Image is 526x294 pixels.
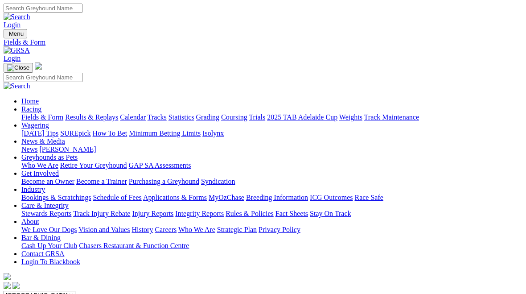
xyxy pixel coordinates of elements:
[4,282,11,289] img: facebook.svg
[201,178,235,185] a: Syndication
[155,226,177,233] a: Careers
[4,21,21,29] a: Login
[4,73,82,82] input: Search
[21,113,522,121] div: Racing
[129,178,199,185] a: Purchasing a Greyhound
[21,242,522,250] div: Bar & Dining
[4,273,11,280] img: logo-grsa-white.png
[21,105,41,113] a: Racing
[178,226,215,233] a: Who We Are
[21,145,37,153] a: News
[249,113,265,121] a: Trials
[21,210,71,217] a: Stewards Reports
[21,194,522,202] div: Industry
[76,178,127,185] a: Become a Trainer
[21,153,78,161] a: Greyhounds as Pets
[168,113,194,121] a: Statistics
[202,129,224,137] a: Isolynx
[132,210,173,217] a: Injury Reports
[4,46,30,54] img: GRSA
[4,82,30,90] img: Search
[267,113,337,121] a: 2025 TAB Adelaide Cup
[93,129,127,137] a: How To Bet
[175,210,224,217] a: Integrity Reports
[310,194,353,201] a: ICG Outcomes
[4,54,21,62] a: Login
[73,210,130,217] a: Track Injury Rebate
[129,129,201,137] a: Minimum Betting Limits
[21,226,522,234] div: About
[21,145,522,153] div: News & Media
[21,226,77,233] a: We Love Our Dogs
[39,145,96,153] a: [PERSON_NAME]
[4,4,82,13] input: Search
[21,186,45,193] a: Industry
[21,242,77,249] a: Cash Up Your Club
[79,242,189,249] a: Chasers Restaurant & Function Centre
[259,226,300,233] a: Privacy Policy
[21,234,61,241] a: Bar & Dining
[21,113,63,121] a: Fields & Form
[21,161,58,169] a: Who We Are
[226,210,274,217] a: Rules & Policies
[364,113,419,121] a: Track Maintenance
[196,113,219,121] a: Grading
[21,129,522,137] div: Wagering
[4,38,522,46] a: Fields & Form
[65,113,118,121] a: Results & Replays
[209,194,244,201] a: MyOzChase
[21,121,49,129] a: Wagering
[12,282,20,289] img: twitter.svg
[21,250,64,257] a: Contact GRSA
[354,194,383,201] a: Race Safe
[9,30,24,37] span: Menu
[60,161,127,169] a: Retire Your Greyhound
[143,194,207,201] a: Applications & Forms
[21,178,522,186] div: Get Involved
[21,194,91,201] a: Bookings & Scratchings
[339,113,362,121] a: Weights
[120,113,146,121] a: Calendar
[221,113,247,121] a: Coursing
[21,161,522,170] div: Greyhounds as Pets
[21,97,39,105] a: Home
[148,113,167,121] a: Tracks
[129,161,191,169] a: GAP SA Assessments
[21,178,74,185] a: Become an Owner
[21,129,58,137] a: [DATE] Tips
[60,129,90,137] a: SUREpick
[21,210,522,218] div: Care & Integrity
[21,170,59,177] a: Get Involved
[310,210,351,217] a: Stay On Track
[7,64,29,71] img: Close
[35,62,42,70] img: logo-grsa-white.png
[4,29,27,38] button: Toggle navigation
[4,13,30,21] img: Search
[93,194,141,201] a: Schedule of Fees
[217,226,257,233] a: Strategic Plan
[246,194,308,201] a: Breeding Information
[21,258,80,265] a: Login To Blackbook
[21,137,65,145] a: News & Media
[275,210,308,217] a: Fact Sheets
[131,226,153,233] a: History
[78,226,130,233] a: Vision and Values
[4,63,33,73] button: Toggle navigation
[21,202,69,209] a: Care & Integrity
[21,218,39,225] a: About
